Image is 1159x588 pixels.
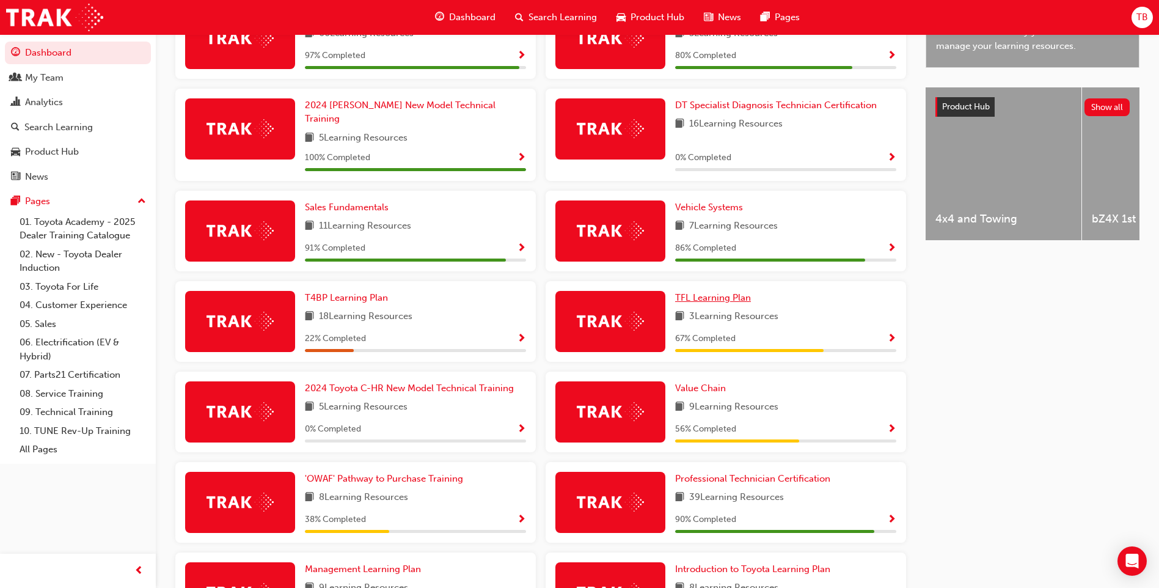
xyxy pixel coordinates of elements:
a: 04. Customer Experience [15,296,151,315]
img: Trak [577,29,644,48]
img: Trak [207,312,274,331]
span: pages-icon [761,10,770,25]
span: Show Progress [887,243,896,254]
span: 5 Learning Resources [319,400,408,415]
span: Show Progress [517,243,526,254]
span: 22 % Completed [305,332,366,346]
span: Revolutionise the way you access and manage your learning resources. [936,25,1129,53]
button: Show Progress [887,241,896,256]
span: Management Learning Plan [305,564,421,575]
span: Show Progress [887,515,896,526]
span: search-icon [515,10,524,25]
button: Show Progress [887,48,896,64]
span: 0 % Completed [675,151,731,165]
a: 10. TUNE Rev-Up Training [15,422,151,441]
div: News [25,170,48,184]
span: 11 Learning Resources [319,219,411,234]
span: Vehicle Systems [675,202,743,213]
button: Show all [1084,98,1130,116]
span: book-icon [305,131,314,146]
a: Product Hub [5,141,151,163]
a: 4x4 and Towing [926,87,1081,240]
button: Show Progress [517,150,526,166]
button: Show Progress [517,512,526,527]
span: 56 % Completed [675,422,736,436]
div: Product Hub [25,145,79,159]
span: 38 % Completed [305,513,366,527]
span: TB [1136,10,1148,24]
span: book-icon [305,219,314,234]
span: Product Hub [631,10,684,24]
a: Value Chain [675,381,731,395]
img: Trak [207,493,274,512]
a: Vehicle Systems [675,200,748,215]
span: book-icon [675,490,684,505]
a: Introduction to Toyota Learning Plan [675,562,835,576]
span: Pages [775,10,800,24]
span: book-icon [675,309,684,325]
span: up-icon [137,194,146,210]
div: Pages [25,194,50,208]
button: Pages [5,190,151,213]
button: TB [1132,7,1153,28]
span: 18 Learning Resources [319,309,412,325]
a: News [5,166,151,188]
span: Show Progress [887,51,896,62]
span: 67 % Completed [675,332,736,346]
span: book-icon [675,117,684,132]
span: 86 % Completed [675,241,736,255]
span: 97 % Completed [305,49,365,63]
a: Professional Technician Certification [675,472,835,486]
button: Show Progress [887,150,896,166]
a: T4BP Learning Plan [305,291,393,305]
a: 'OWAF' Pathway to Purchase Training [305,472,468,486]
a: 2024 [PERSON_NAME] New Model Technical Training [305,98,526,126]
span: guage-icon [11,48,20,59]
span: book-icon [305,309,314,325]
button: DashboardMy TeamAnalyticsSearch LearningProduct HubNews [5,39,151,190]
img: Trak [207,221,274,240]
a: DT Specialist Diagnosis Technician Certification [675,98,882,112]
span: 100 % Completed [305,151,370,165]
span: book-icon [305,490,314,505]
a: guage-iconDashboard [425,5,505,30]
span: 80 % Completed [675,49,736,63]
button: Show Progress [887,512,896,527]
a: 08. Service Training [15,384,151,403]
span: Show Progress [517,153,526,164]
span: guage-icon [435,10,444,25]
span: T4BP Learning Plan [305,292,388,303]
span: Search Learning [528,10,597,24]
img: Trak [207,119,274,138]
img: Trak [207,29,274,48]
span: Show Progress [517,515,526,526]
a: 07. Parts21 Certification [15,366,151,384]
img: Trak [6,4,103,31]
span: Show Progress [887,334,896,345]
span: Dashboard [449,10,495,24]
button: Show Progress [517,422,526,437]
a: pages-iconPages [751,5,810,30]
img: Trak [577,402,644,421]
a: All Pages [15,440,151,459]
span: 39 Learning Resources [689,490,784,505]
span: prev-icon [134,564,144,579]
span: car-icon [11,147,20,158]
span: 91 % Completed [305,241,365,255]
span: 'OWAF' Pathway to Purchase Training [305,473,463,484]
span: Product Hub [942,101,990,112]
span: 90 % Completed [675,513,736,527]
span: Show Progress [517,424,526,435]
div: Search Learning [24,120,93,134]
span: pages-icon [11,196,20,207]
button: Show Progress [517,48,526,64]
span: car-icon [616,10,626,25]
img: Trak [207,402,274,421]
span: 2024 Toyota C-HR New Model Technical Training [305,383,514,394]
a: Management Learning Plan [305,562,426,576]
a: 03. Toyota For Life [15,277,151,296]
span: Show Progress [887,424,896,435]
span: Introduction to Toyota Learning Plan [675,564,830,575]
